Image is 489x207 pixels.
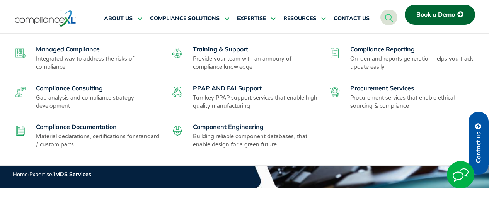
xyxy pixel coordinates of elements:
a: ABOUT US [104,9,142,28]
p: Turnkey PPAP support services that enable high quality manufacturing [193,94,319,110]
p: Integrated way to address the risks of compliance [36,55,162,71]
span: RESOURCES [283,15,316,22]
p: Gap analysis and compliance strategy development [36,94,162,110]
a: Procurement Services [350,84,414,92]
span: COMPLIANCE SOLUTIONS [150,15,220,22]
a: Compliance Documentation [36,123,117,131]
span: IMDS Services [54,171,91,178]
span: Contact us [475,132,482,163]
a: Managed Compliance [36,45,100,53]
p: Procurement services that enable ethical sourcing & compliance [350,94,477,110]
img: compliance-reporting.svg [330,48,340,58]
a: RESOURCES [283,9,326,28]
a: Training & Support [193,45,248,53]
a: Book a Demo [405,5,475,25]
p: On-demand reports generation helps you track update easily [350,55,477,71]
a: COMPLIANCE SOLUTIONS [150,9,229,28]
img: managed-compliance.svg [15,48,26,58]
a: navsearch-button [380,10,397,25]
span: ABOUT US [104,15,133,22]
img: component-engineering.svg [172,126,182,136]
a: EXPERTISE [237,9,276,28]
img: compliance-consulting.svg [15,87,26,97]
a: CONTACT US [334,9,370,28]
a: Compliance Consulting [36,84,103,92]
span: / / [13,171,91,178]
a: Compliance Reporting [350,45,415,53]
img: training-support.svg [172,48,182,58]
p: Provide your team with an armoury of compliance knowledge [193,55,319,71]
img: logo-one.svg [15,10,76,27]
a: Contact us [469,112,489,175]
p: Material declarations, certifications for standard / custom parts [36,132,162,149]
a: Expertise [29,171,52,178]
span: Book a Demo [416,11,455,18]
p: Building reliable component databases, that enable design for a green future [193,132,319,149]
a: Component Engineering [193,123,264,131]
img: ppaf-fai.svg [172,87,182,97]
span: CONTACT US [334,15,370,22]
img: Start Chat [447,161,474,188]
a: PPAP AND FAI Support [193,84,262,92]
a: Home [13,171,28,178]
img: procurement-services.svg [330,87,340,97]
span: EXPERTISE [237,15,266,22]
img: compliance-documentation.svg [15,126,26,136]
